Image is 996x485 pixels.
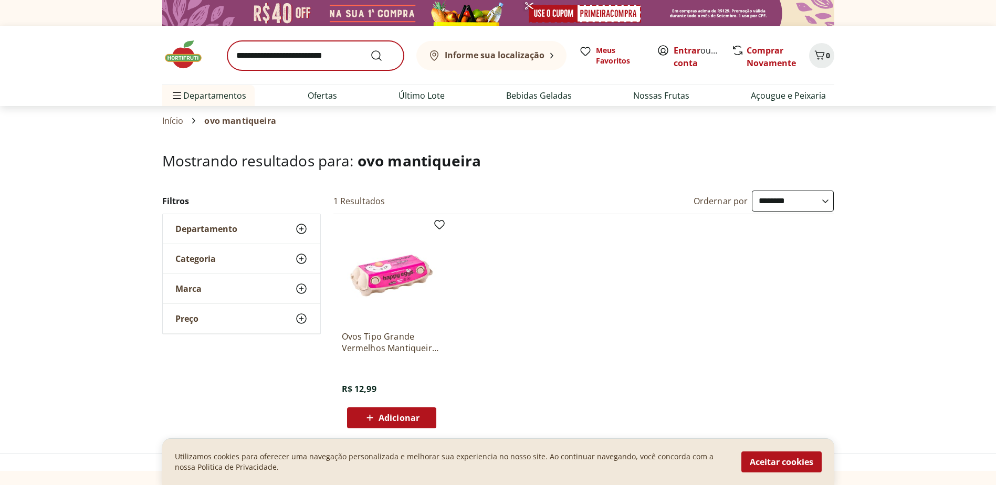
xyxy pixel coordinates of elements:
input: search [227,41,404,70]
span: 0 [826,50,830,60]
button: Preço [163,304,320,333]
b: Informe sua localização [445,49,544,61]
span: ou [674,44,720,69]
a: Início [162,116,184,125]
a: Ovos Tipo Grande Vermelhos Mantiqueira Happy Eggs 10 Unidades [342,331,442,354]
a: Nossas Frutas [633,89,689,102]
span: Categoria [175,254,216,264]
a: Meus Favoritos [579,45,644,66]
a: Criar conta [674,45,731,69]
h1: Mostrando resultados para: [162,152,834,169]
span: Preço [175,313,198,324]
button: Submit Search [370,49,395,62]
span: ovo mantiqueira [204,116,276,125]
p: Utilizamos cookies para oferecer uma navegação personalizada e melhorar sua experiencia no nosso ... [175,451,729,472]
a: Entrar [674,45,700,56]
button: Categoria [163,244,320,273]
a: Comprar Novamente [747,45,796,69]
span: R$ 12,99 [342,383,376,395]
span: Departamentos [171,83,246,108]
img: Hortifruti [162,39,215,70]
button: Aceitar cookies [741,451,822,472]
button: Marca [163,274,320,303]
span: ovo mantiqueira [358,151,481,171]
label: Ordernar por [694,195,748,207]
button: Adicionar [347,407,436,428]
span: Adicionar [379,414,420,422]
a: Bebidas Geladas [506,89,572,102]
span: Marca [175,283,202,294]
a: Último Lote [399,89,445,102]
h2: Filtros [162,191,321,212]
a: Açougue e Peixaria [751,89,826,102]
h2: 1 Resultados [333,195,385,207]
button: Informe sua localização [416,41,567,70]
button: Departamento [163,214,320,244]
button: Carrinho [809,43,834,68]
span: Meus Favoritos [596,45,644,66]
button: Menu [171,83,183,108]
img: Ovos Tipo Grande Vermelhos Mantiqueira Happy Eggs 10 Unidades [342,223,442,322]
a: Ofertas [308,89,337,102]
span: Departamento [175,224,237,234]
